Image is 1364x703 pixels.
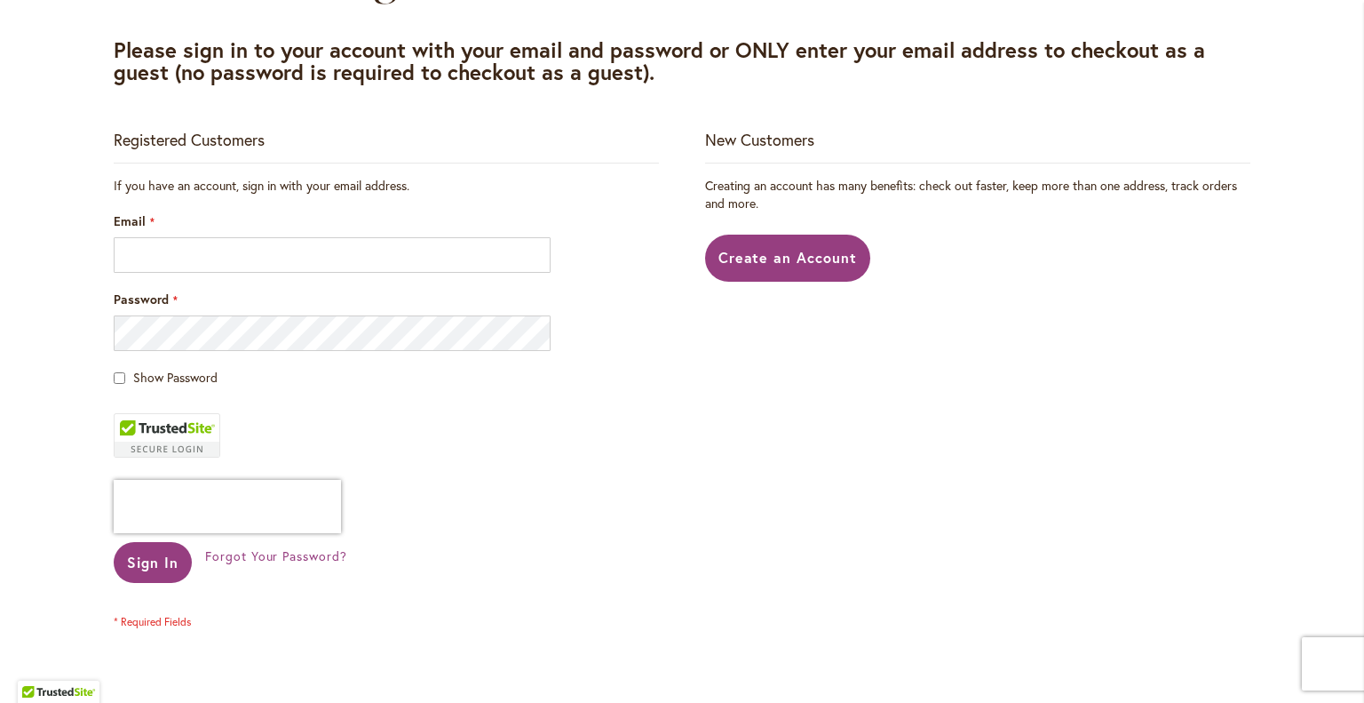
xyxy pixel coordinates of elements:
strong: Please sign in to your account with your email and password or ONLY enter your email address to c... [114,36,1205,86]
div: TrustedSite Certified [114,413,220,458]
span: Email [114,212,146,229]
span: Forgot Your Password? [205,547,347,564]
span: Password [114,291,169,308]
div: If you have an account, sign in with your email address. [114,177,659,195]
span: Create an Account [718,248,858,267]
span: Sign In [127,553,178,571]
a: Create an Account [705,235,871,282]
a: Forgot Your Password? [205,547,347,565]
strong: New Customers [705,129,814,150]
p: Creating an account has many benefits: check out faster, keep more than one address, track orders... [705,177,1250,212]
iframe: Launch Accessibility Center [13,640,63,690]
iframe: reCAPTCHA [114,480,341,533]
strong: Registered Customers [114,129,265,150]
span: Show Password [133,369,218,386]
button: Sign In [114,542,192,583]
